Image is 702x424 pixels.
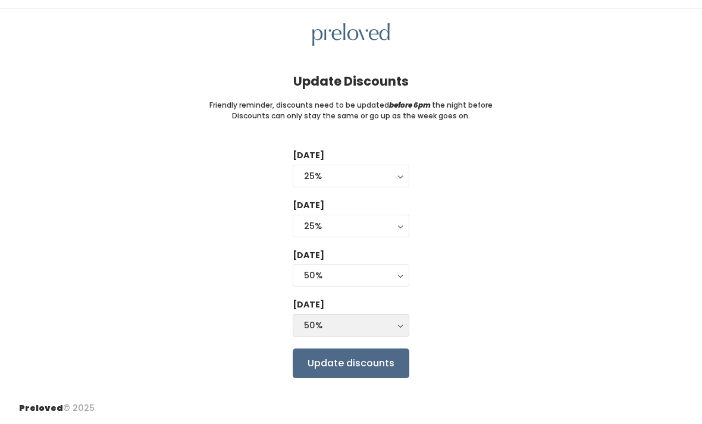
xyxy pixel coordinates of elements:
i: before 6pm [389,100,431,110]
small: Discounts can only stay the same or go up as the week goes on. [232,111,470,121]
button: 50% [293,314,409,337]
div: 25% [304,219,398,233]
label: [DATE] [293,199,324,212]
div: 25% [304,169,398,183]
button: 50% [293,264,409,287]
input: Update discounts [293,348,409,378]
h4: Update Discounts [293,74,409,88]
small: Friendly reminder, discounts need to be updated the night before [209,100,493,111]
span: Preloved [19,402,63,414]
div: © 2025 [19,392,95,414]
button: 25% [293,215,409,237]
label: [DATE] [293,299,324,311]
label: [DATE] [293,249,324,262]
button: 25% [293,165,409,187]
img: preloved logo [312,23,390,46]
label: [DATE] [293,149,324,162]
div: 50% [304,269,398,282]
div: 50% [304,319,398,332]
